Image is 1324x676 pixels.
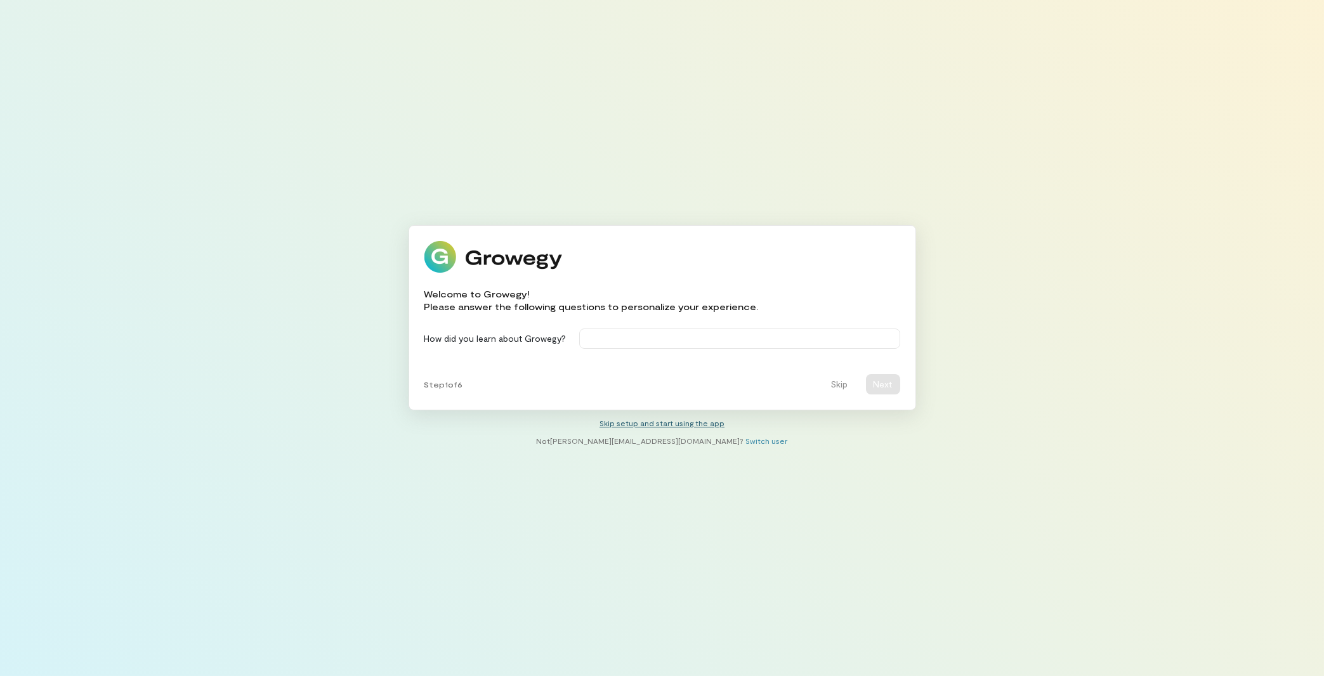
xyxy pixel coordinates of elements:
[746,436,788,445] a: Switch user
[537,436,744,445] span: Not [PERSON_NAME][EMAIL_ADDRESS][DOMAIN_NAME] ?
[866,374,900,394] button: Next
[424,379,463,389] span: Step 1 of 6
[424,288,759,313] div: Welcome to Growegy! Please answer the following questions to personalize your experience.
[600,419,724,427] a: Skip setup and start using the app
[424,332,567,345] label: How did you learn about Growegy?
[823,374,856,394] button: Skip
[424,241,563,273] img: Growegy logo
